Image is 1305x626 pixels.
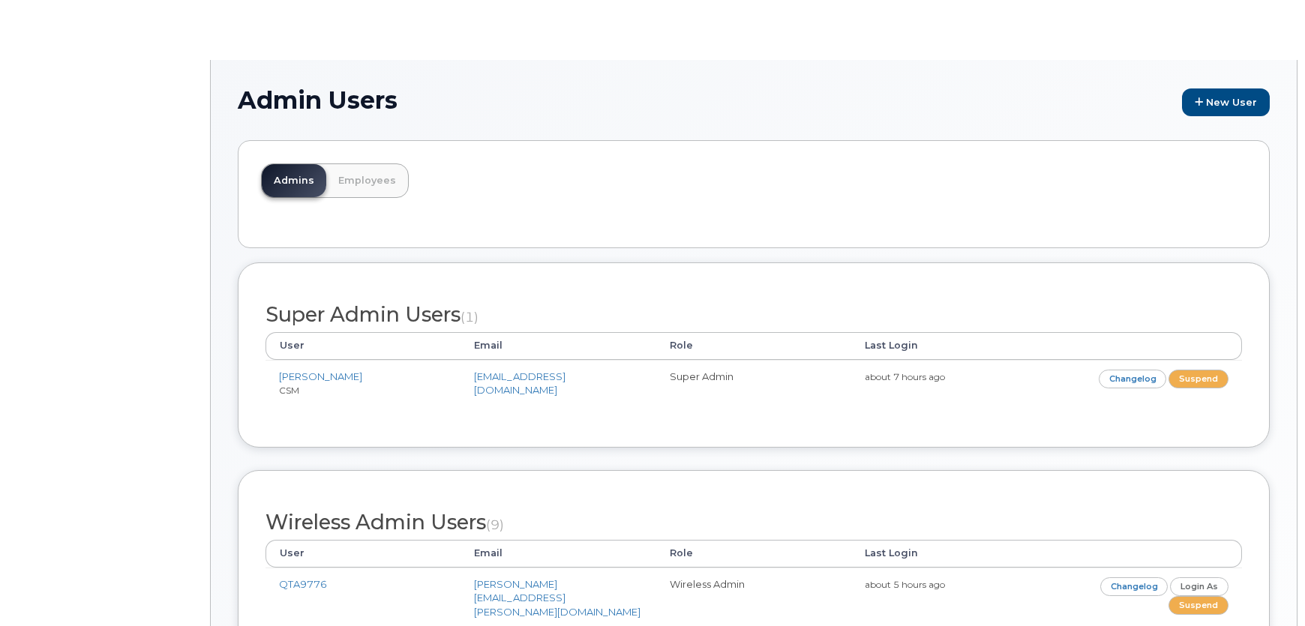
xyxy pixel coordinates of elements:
td: Super Admin [656,360,851,406]
th: User [265,332,460,359]
th: Role [656,540,851,567]
a: Suspend [1168,596,1228,615]
a: [PERSON_NAME] [279,370,362,382]
a: [PERSON_NAME][EMAIL_ADDRESS][PERSON_NAME][DOMAIN_NAME] [474,578,640,618]
small: CSM [279,385,299,396]
h2: Super Admin Users [265,304,1242,326]
th: Email [460,540,655,567]
a: Changelog [1100,577,1168,596]
a: Employees [326,164,408,197]
a: [EMAIL_ADDRESS][DOMAIN_NAME] [474,370,565,397]
a: Changelog [1099,370,1167,388]
small: about 7 hours ago [865,371,945,382]
small: about 5 hours ago [865,579,945,590]
a: QTA9776 [279,578,327,590]
th: Email [460,332,655,359]
h2: Wireless Admin Users [265,511,1242,534]
small: (9) [486,517,504,532]
small: (1) [460,309,478,325]
a: New User [1182,88,1270,116]
a: Admins [262,164,326,197]
th: Role [656,332,851,359]
a: Suspend [1168,370,1228,388]
th: Last Login [851,540,1046,567]
h1: Admin Users [238,87,1270,116]
a: Login as [1170,577,1228,596]
th: Last Login [851,332,1046,359]
th: User [265,540,460,567]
